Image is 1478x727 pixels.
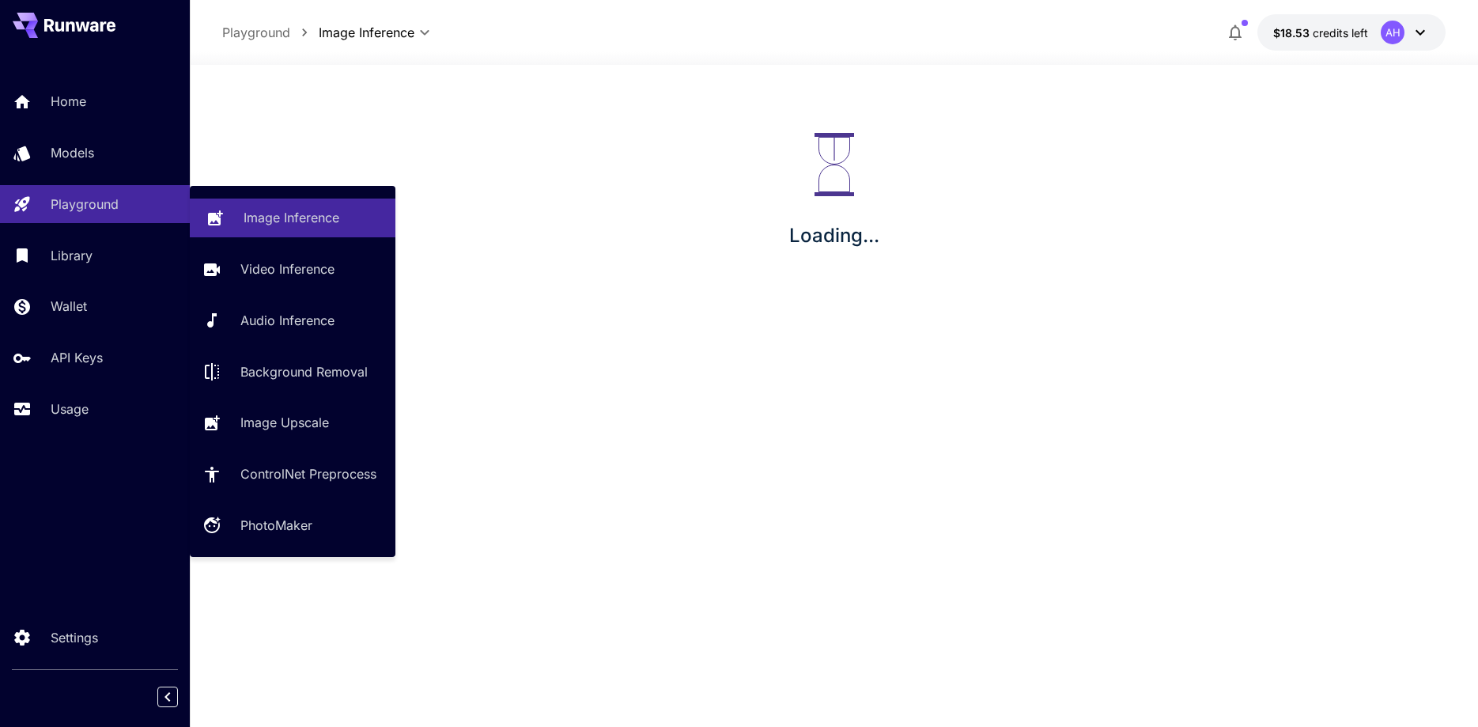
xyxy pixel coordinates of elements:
[190,199,395,237] a: Image Inference
[1313,26,1368,40] span: credits left
[222,23,290,42] p: Playground
[51,143,94,162] p: Models
[190,403,395,442] a: Image Upscale
[51,246,93,265] p: Library
[240,259,335,278] p: Video Inference
[51,348,103,367] p: API Keys
[190,352,395,391] a: Background Removal
[157,687,178,707] button: Collapse sidebar
[51,399,89,418] p: Usage
[222,23,319,42] nav: breadcrumb
[240,362,368,381] p: Background Removal
[51,297,87,316] p: Wallet
[190,301,395,340] a: Audio Inference
[190,455,395,494] a: ControlNet Preprocess
[169,683,190,711] div: Collapse sidebar
[240,413,329,432] p: Image Upscale
[1381,21,1404,44] div: AH
[319,23,414,42] span: Image Inference
[240,311,335,330] p: Audio Inference
[240,516,312,535] p: PhotoMaker
[51,92,86,111] p: Home
[190,250,395,289] a: Video Inference
[1273,25,1368,41] div: $18.52839
[240,464,376,483] p: ControlNet Preprocess
[190,506,395,545] a: PhotoMaker
[51,195,119,214] p: Playground
[244,208,339,227] p: Image Inference
[1257,14,1446,51] button: $18.52839
[789,222,879,250] p: Loading...
[51,628,98,647] p: Settings
[1273,26,1313,40] span: $18.53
